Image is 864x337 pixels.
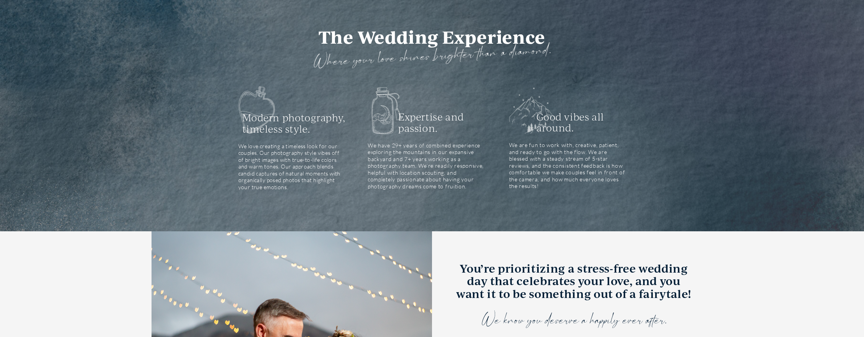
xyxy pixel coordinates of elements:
[210,37,654,76] h3: Where your love shines brighter than a diamond.
[536,112,607,134] h2: Good vibes all around.
[238,143,344,191] div: We love creating a timeless look for our couples. Our photography style vibes off of bright image...
[509,142,626,190] div: We are fun to work with, creative, patient, and ready to go with the flow. We are blessed with a ...
[210,27,654,47] h1: The Wedding Experience
[481,308,667,334] h1: We know you deserve a happily ever after.
[242,112,347,135] h2: Modern photography, timeless style.
[368,142,485,190] div: We have 29+ years of combined experience exploring the mountains in our expansive backyard and 7+...
[398,112,474,134] h2: Expertise and passion.
[455,262,692,300] h2: You’re prioritizing a stress-free wedding day that celebrates your love, and you want it to be so...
